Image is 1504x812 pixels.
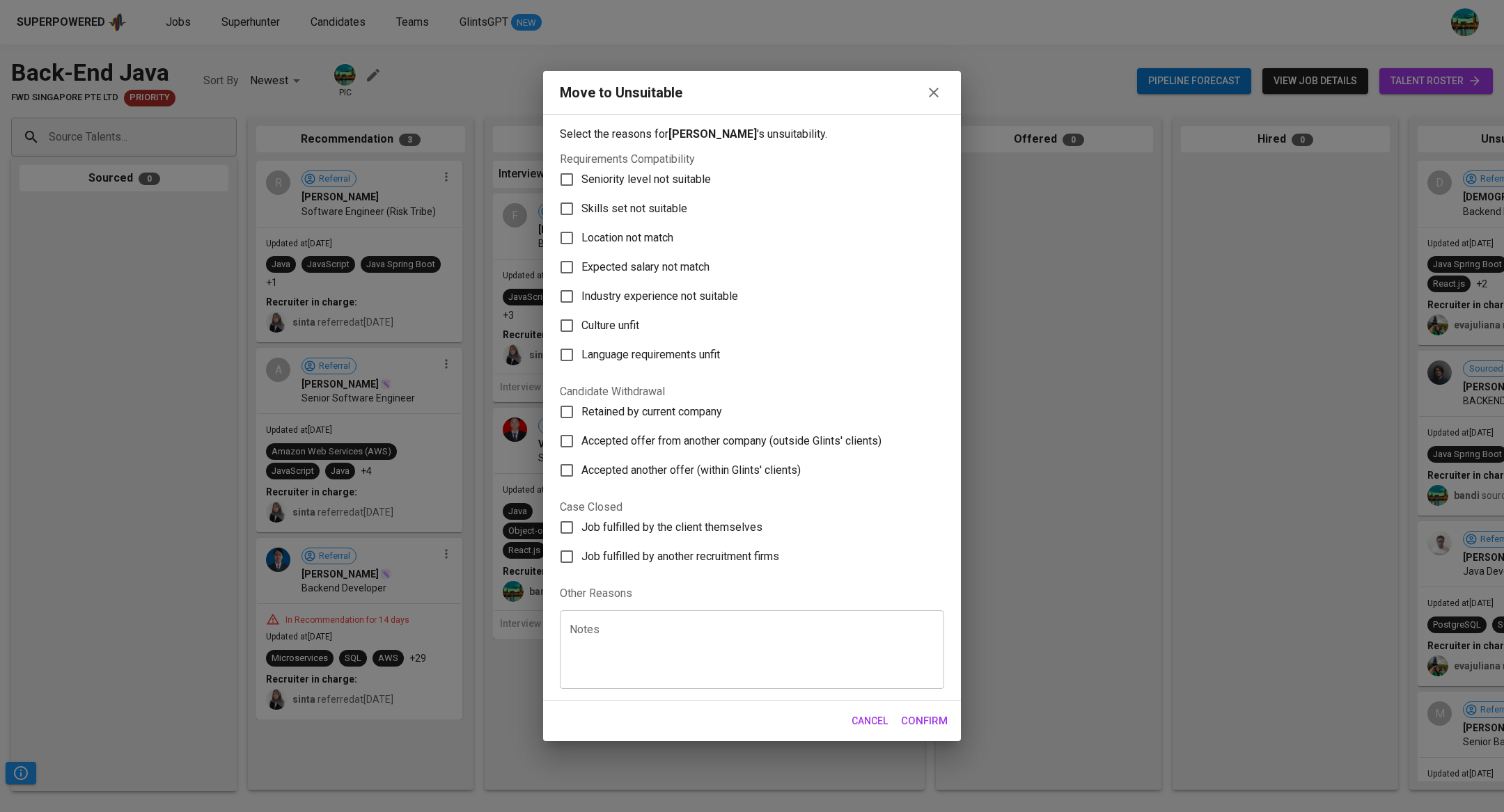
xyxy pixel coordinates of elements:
legend: Other Reasons [560,577,944,610]
span: Seniority level not suitable [581,171,711,188]
span: Confirm [901,712,948,730]
span: Cancel [852,713,888,730]
button: Cancel [846,708,893,734]
span: Language requirements unfit [581,347,720,363]
legend: Candidate Withdrawal [560,386,665,397]
span: Job fulfilled by the client themselves [581,519,762,536]
span: Accepted offer from another company (outside Glints' clients) [581,433,882,449]
legend: Requirements Compatibility [560,154,695,165]
p: Select the reasons for 's unsuitability. [560,126,944,143]
span: Culture unfit [581,317,639,334]
button: Confirm [893,706,955,735]
div: Move to Unsuitable [560,83,682,103]
span: Retained by current company [581,404,722,420]
span: Expected salary not match [581,259,710,276]
b: [PERSON_NAME] [668,127,757,141]
span: Accepted another offer (within Glints' clients) [581,462,801,479]
span: Industry experience not suitable [581,288,738,305]
span: Job fulfilled by another recruitment firms [581,548,779,565]
span: Skills set not suitable [581,200,687,217]
legend: Case Closed [560,502,622,513]
span: Location not match [581,230,673,246]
